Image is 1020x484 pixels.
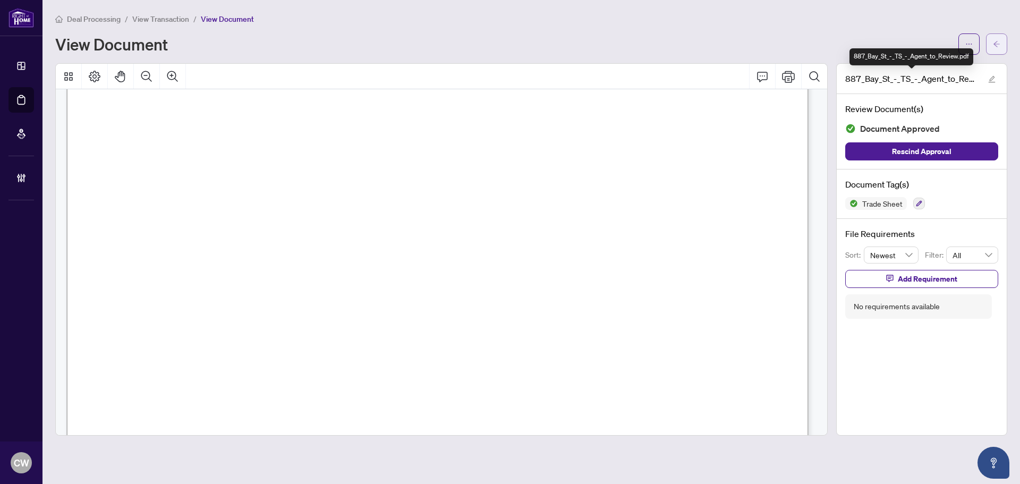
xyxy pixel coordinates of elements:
[845,142,998,160] button: Rescind Approval
[55,36,168,53] h1: View Document
[854,301,940,312] div: No requirements available
[8,8,34,28] img: logo
[898,270,957,287] span: Add Requirement
[860,122,940,136] span: Document Approved
[845,197,858,210] img: Status Icon
[858,200,907,207] span: Trade Sheet
[925,249,946,261] p: Filter:
[965,40,973,48] span: ellipsis
[845,249,864,261] p: Sort:
[870,247,913,263] span: Newest
[845,103,998,115] h4: Review Document(s)
[845,72,978,85] span: 887_Bay_St_-_TS_-_Agent_to_Review.pdf
[988,75,996,83] span: edit
[55,15,63,23] span: home
[845,227,998,240] h4: File Requirements
[993,40,1000,48] span: arrow-left
[892,143,951,160] span: Rescind Approval
[125,13,128,25] li: /
[67,14,121,24] span: Deal Processing
[845,178,998,191] h4: Document Tag(s)
[193,13,197,25] li: /
[845,270,998,288] button: Add Requirement
[977,447,1009,479] button: Open asap
[132,14,189,24] span: View Transaction
[201,14,254,24] span: View Document
[953,247,992,263] span: All
[845,123,856,134] img: Document Status
[14,455,29,470] span: CW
